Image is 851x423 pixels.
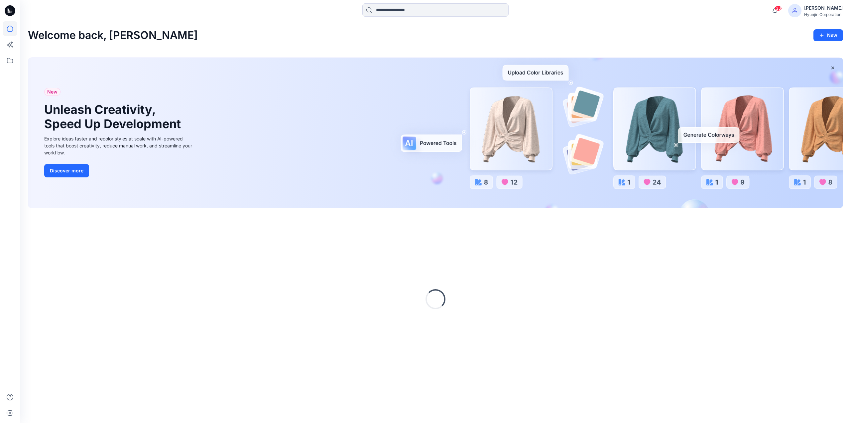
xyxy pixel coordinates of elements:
div: [PERSON_NAME] [804,4,843,12]
span: 33 [775,6,782,11]
a: Discover more [44,164,194,177]
h2: Welcome back, [PERSON_NAME] [28,29,198,42]
div: Explore ideas faster and recolor styles at scale with AI-powered tools that boost creativity, red... [44,135,194,156]
button: Discover more [44,164,89,177]
button: New [813,29,843,41]
span: New [47,88,58,96]
h1: Unleash Creativity, Speed Up Development [44,103,184,131]
div: Hyunjin Corporation [804,12,843,17]
svg: avatar [792,8,797,13]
